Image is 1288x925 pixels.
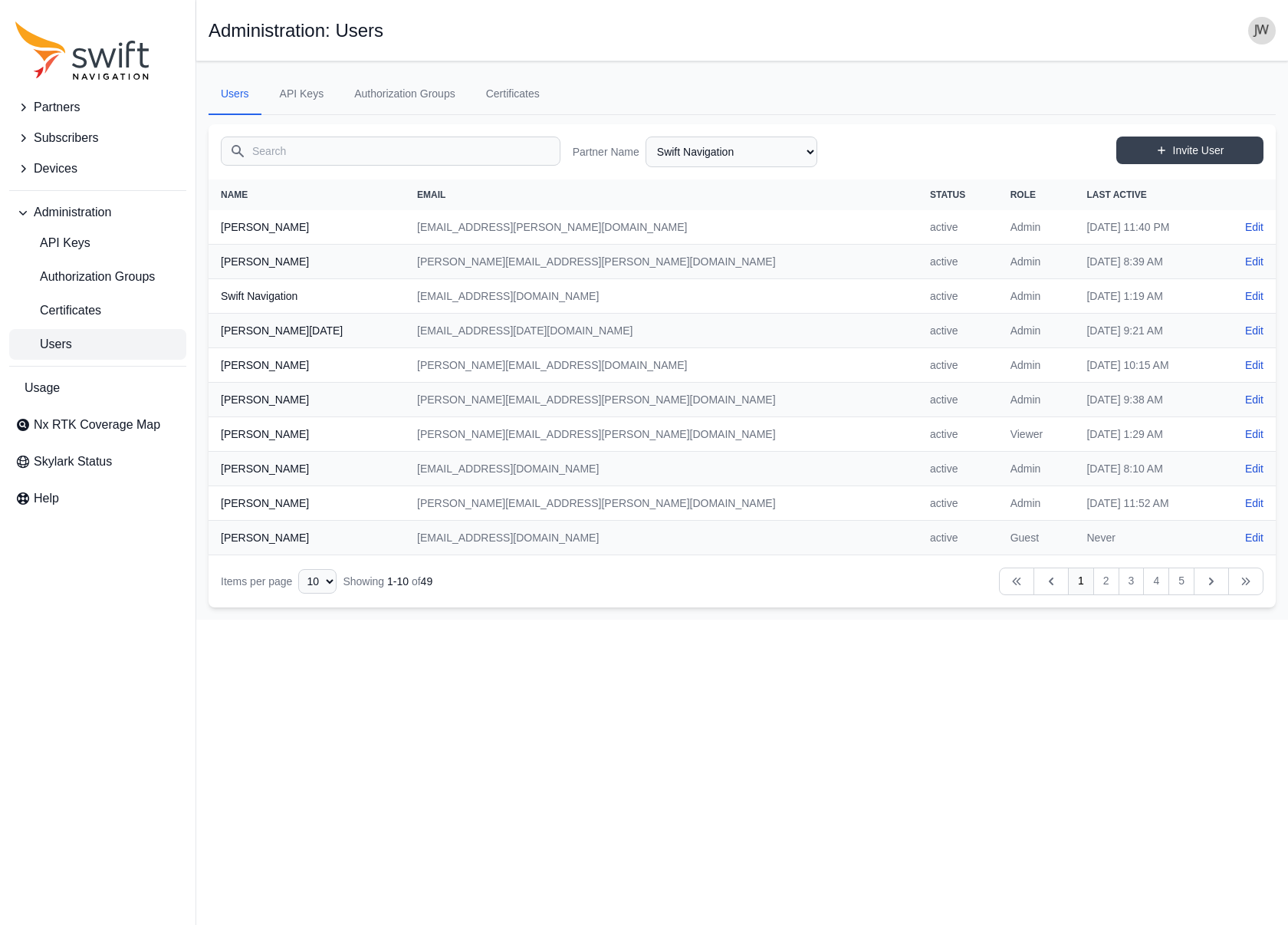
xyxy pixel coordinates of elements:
[918,348,998,383] td: active
[1245,357,1263,373] a: Edit
[405,314,918,348] td: [EMAIL_ADDRESS][DATE][DOMAIN_NAME]
[998,279,1075,314] td: Admin
[405,521,918,555] td: [EMAIL_ADDRESS][DOMAIN_NAME]
[15,335,72,354] span: Users
[34,98,80,117] span: Partners
[918,452,998,486] td: active
[1074,279,1217,314] td: [DATE] 1:19 AM
[387,575,409,588] span: 1 - 10
[209,179,405,210] th: Name
[34,160,77,178] span: Devices
[405,417,918,452] td: [PERSON_NAME][EMAIL_ADDRESS][PERSON_NAME][DOMAIN_NAME]
[1168,568,1194,595] a: 5
[405,486,918,521] td: [PERSON_NAME][EMAIL_ADDRESS][PERSON_NAME][DOMAIN_NAME]
[1074,452,1217,486] td: [DATE] 8:10 AM
[209,21,383,40] h1: Administration: Users
[298,569,337,594] select: Display Limit
[15,301,101,320] span: Certificates
[474,74,552,115] a: Certificates
[1245,530,1263,545] a: Edit
[1245,426,1263,442] a: Edit
[998,383,1075,417] td: Admin
[918,179,998,210] th: Status
[646,137,817,167] select: Partner Name
[421,575,433,588] span: 49
[998,521,1075,555] td: Guest
[25,379,60,397] span: Usage
[15,268,155,286] span: Authorization Groups
[221,575,292,588] span: Items per page
[209,555,1276,607] nav: Table navigation
[998,245,1075,279] td: Admin
[1074,417,1217,452] td: [DATE] 1:29 AM
[209,417,405,452] th: [PERSON_NAME]
[1143,568,1169,595] a: 4
[1245,254,1263,269] a: Edit
[34,203,111,222] span: Administration
[9,295,186,326] a: Certificates
[998,348,1075,383] td: Admin
[1245,323,1263,338] a: Edit
[573,144,639,160] label: Partner Name
[209,279,405,314] th: Swift Navigation
[1245,392,1263,407] a: Edit
[405,348,918,383] td: [PERSON_NAME][EMAIL_ADDRESS][DOMAIN_NAME]
[9,329,186,360] a: Users
[221,137,560,166] input: Search
[1074,210,1217,245] td: [DATE] 11:40 PM
[998,314,1075,348] td: Admin
[405,279,918,314] td: [EMAIL_ADDRESS][DOMAIN_NAME]
[405,383,918,417] td: [PERSON_NAME][EMAIL_ADDRESS][PERSON_NAME][DOMAIN_NAME]
[998,486,1075,521] td: Admin
[1093,568,1119,595] a: 2
[15,234,90,252] span: API Keys
[998,452,1075,486] td: Admin
[34,129,98,147] span: Subscribers
[209,210,405,245] th: [PERSON_NAME]
[9,92,186,123] button: Partners
[209,521,405,555] th: [PERSON_NAME]
[1074,179,1217,210] th: Last Active
[1245,495,1263,511] a: Edit
[9,153,186,184] button: Devices
[34,489,59,508] span: Help
[918,210,998,245] td: active
[209,383,405,417] th: [PERSON_NAME]
[9,197,186,228] button: Administration
[1074,348,1217,383] td: [DATE] 10:15 AM
[9,262,186,292] a: Authorization Groups
[1245,219,1263,235] a: Edit
[9,446,186,477] a: Skylark Status
[9,373,186,403] a: Usage
[34,453,112,471] span: Skylark Status
[9,410,186,440] a: Nx RTK Coverage Map
[1074,314,1217,348] td: [DATE] 9:21 AM
[209,486,405,521] th: [PERSON_NAME]
[998,417,1075,452] td: Viewer
[9,123,186,153] button: Subscribers
[405,179,918,210] th: Email
[342,74,468,115] a: Authorization Groups
[1119,568,1145,595] a: 3
[405,245,918,279] td: [PERSON_NAME][EMAIL_ADDRESS][PERSON_NAME][DOMAIN_NAME]
[343,574,432,589] div: Showing of
[998,179,1075,210] th: Role
[405,210,918,245] td: [EMAIL_ADDRESS][PERSON_NAME][DOMAIN_NAME]
[209,348,405,383] th: [PERSON_NAME]
[1248,17,1276,44] img: user photo
[209,74,261,115] a: Users
[918,521,998,555] td: active
[209,452,405,486] th: [PERSON_NAME]
[1116,137,1263,164] a: Invite User
[1074,245,1217,279] td: [DATE] 8:39 AM
[209,314,405,348] th: [PERSON_NAME][DATE]
[1074,486,1217,521] td: [DATE] 11:52 AM
[209,245,405,279] th: [PERSON_NAME]
[268,74,337,115] a: API Keys
[1245,461,1263,476] a: Edit
[998,210,1075,245] td: Admin
[1245,288,1263,304] a: Edit
[9,483,186,514] a: Help
[918,245,998,279] td: active
[1074,383,1217,417] td: [DATE] 9:38 AM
